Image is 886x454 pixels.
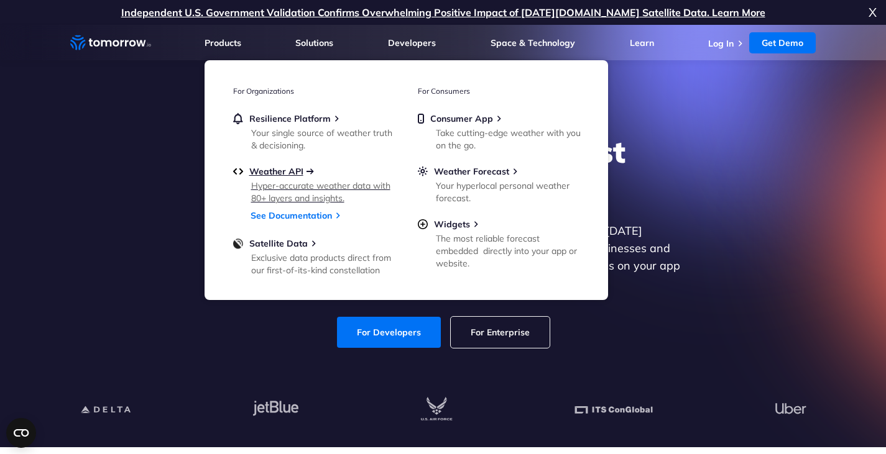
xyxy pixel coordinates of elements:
[249,166,303,177] span: Weather API
[708,38,734,49] a: Log In
[233,86,395,96] h3: For Organizations
[233,113,395,149] a: Resilience PlatformYour single source of weather truth & decisioning.
[251,127,396,152] div: Your single source of weather truth & decisioning.
[388,37,436,48] a: Developers
[418,219,579,267] a: WidgetsThe most reliable forecast embedded directly into your app or website.
[451,317,550,348] a: For Enterprise
[418,166,579,202] a: Weather ForecastYour hyperlocal personal weather forecast.
[70,34,151,52] a: Home link
[295,37,333,48] a: Solutions
[249,238,308,249] span: Satellite Data
[430,113,493,124] span: Consumer App
[630,37,654,48] a: Learn
[6,418,36,448] button: Open CMP widget
[418,166,428,177] img: sun.svg
[233,166,395,202] a: Weather APIHyper-accurate weather data with 80+ layers and insights.
[418,86,579,96] h3: For Consumers
[251,179,396,204] div: Hyper-accurate weather data with 80+ layers and insights.
[436,232,581,270] div: The most reliable forecast embedded directly into your app or website.
[418,219,428,230] img: plus-circle.svg
[233,166,243,177] img: api.svg
[233,113,243,124] img: bell.svg
[749,32,816,53] a: Get Demo
[418,113,424,124] img: mobile.svg
[337,317,441,348] a: For Developers
[249,113,331,124] span: Resilience Platform
[203,133,683,207] h1: Explore the World’s Best Weather API
[434,219,470,230] span: Widgets
[251,252,396,276] div: Exclusive data products direct from our first-of-its-kind constellation
[251,210,332,221] a: See Documentation
[491,37,575,48] a: Space & Technology
[436,179,581,204] div: Your hyperlocal personal weather forecast.
[205,37,241,48] a: Products
[121,6,765,19] a: Independent U.S. Government Validation Confirms Overwhelming Positive Impact of [DATE][DOMAIN_NAM...
[436,127,581,152] div: Take cutting-edge weather with you on the go.
[203,222,683,292] p: Get reliable and precise weather data through our free API. Count on [DATE][DOMAIN_NAME] for quic...
[233,238,243,249] img: satellite-data-menu.png
[434,166,509,177] span: Weather Forecast
[418,113,579,149] a: Consumer AppTake cutting-edge weather with you on the go.
[233,238,395,274] a: Satellite DataExclusive data products direct from our first-of-its-kind constellation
